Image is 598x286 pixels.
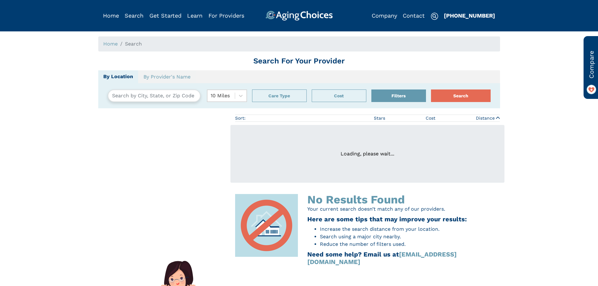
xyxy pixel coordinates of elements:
[476,115,495,121] span: Distance
[125,12,143,19] a: Search
[320,240,500,248] li: Reduce the number of filters used.
[98,36,500,51] nav: breadcrumb
[108,89,201,102] input: Search by City, State, or Zip Code
[208,12,244,19] a: For Providers
[587,51,596,78] span: Compare
[103,41,118,47] a: Home
[371,89,426,102] div: Popover trigger
[125,11,143,21] div: Popover trigger
[371,89,426,102] button: Filters
[252,89,307,102] button: Care Type
[444,12,495,19] a: [PHONE_NUMBER]
[138,70,196,84] a: By Provider's Name
[103,12,119,19] a: Home
[587,85,596,94] img: favorite_on.png
[307,205,500,213] p: Your current search doesn’t match any of our providers.
[307,251,457,266] a: [EMAIL_ADDRESS][DOMAIN_NAME]
[431,13,438,20] img: search-icon.svg
[307,215,500,223] h3: Here are some tips that may improve your results:
[230,125,504,183] div: Loading, please wait...
[374,115,385,121] span: Stars
[403,12,425,19] a: Contact
[431,89,491,102] button: Search
[426,115,435,121] span: Cost
[265,11,332,21] img: AgingChoices
[320,225,500,233] li: Increase the search distance from your location.
[307,194,500,205] div: No Results Found
[252,89,307,102] div: Popover trigger
[149,12,181,19] a: Get Started
[307,251,500,266] h3: Need some help? Email us at
[98,70,138,83] a: By Location
[312,89,366,102] div: Popover trigger
[372,12,397,19] a: Company
[98,57,500,66] h1: Search For Your Provider
[320,233,500,240] li: Search using a major city nearby.
[235,115,245,121] div: Sort:
[187,12,202,19] a: Learn
[312,89,366,102] button: Cost
[125,41,142,47] span: Search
